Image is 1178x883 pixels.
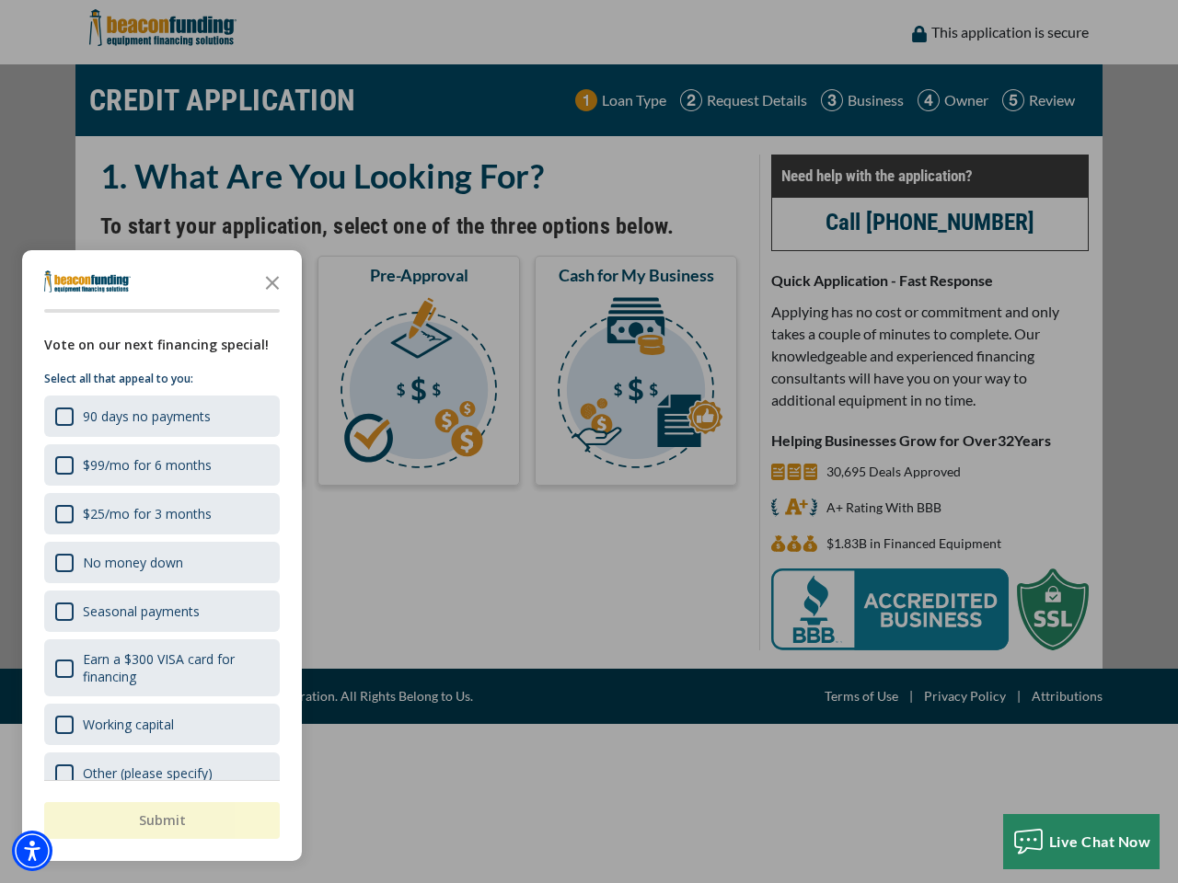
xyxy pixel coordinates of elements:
div: No money down [83,554,183,571]
div: Seasonal payments [44,591,280,632]
div: 90 days no payments [44,396,280,437]
img: Company logo [44,270,131,292]
div: Other (please specify) [83,764,213,782]
div: Accessibility Menu [12,831,52,871]
div: $99/mo for 6 months [83,456,212,474]
button: Submit [44,802,280,839]
div: Other (please specify) [44,752,280,794]
button: Close the survey [254,263,291,300]
div: Earn a $300 VISA card for financing [83,650,269,685]
p: Select all that appeal to you: [44,370,280,388]
div: Working capital [83,716,174,733]
div: Earn a $300 VISA card for financing [44,639,280,696]
div: $25/mo for 3 months [83,505,212,522]
div: $99/mo for 6 months [44,444,280,486]
div: 90 days no payments [83,407,211,425]
button: Live Chat Now [1003,814,1161,869]
div: No money down [44,542,280,583]
div: $25/mo for 3 months [44,493,280,534]
div: Survey [22,250,302,861]
div: Seasonal payments [83,602,200,620]
div: Working capital [44,704,280,745]
div: Vote on our next financing special! [44,335,280,355]
span: Live Chat Now [1049,832,1151,850]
